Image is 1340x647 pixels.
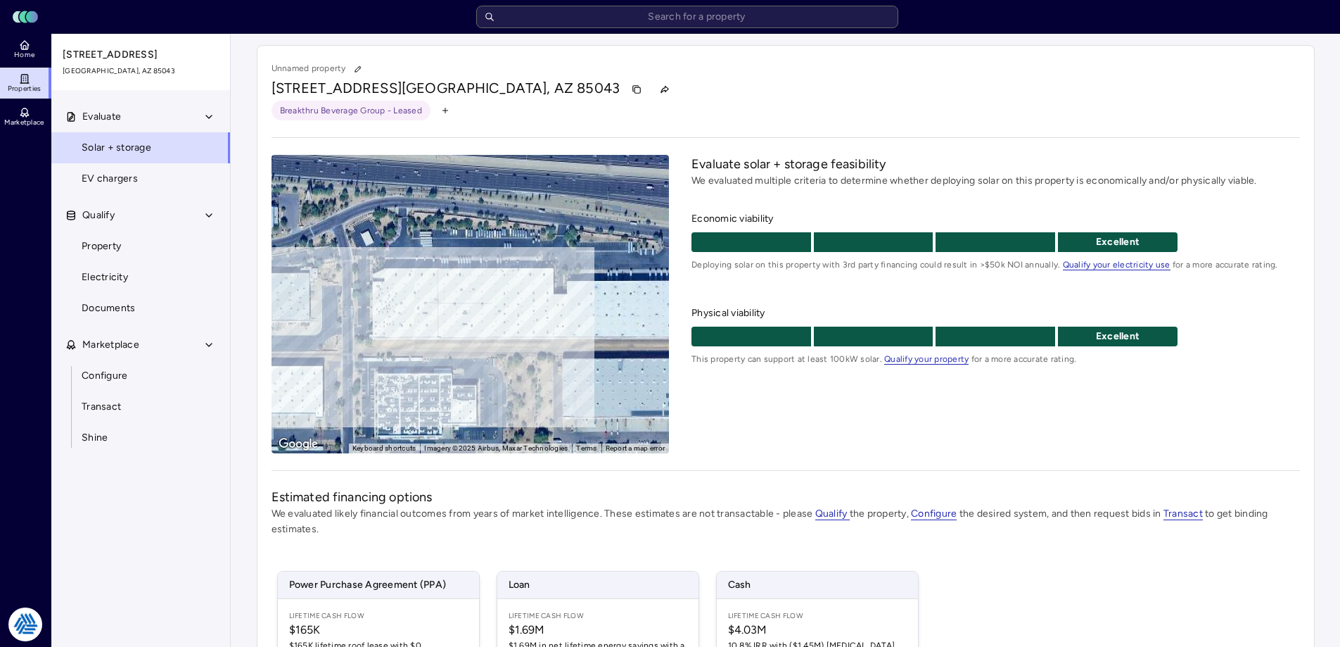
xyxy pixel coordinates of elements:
[1058,234,1178,250] p: Excellent
[272,101,430,120] button: Breakthru Beverage Group - Leased
[272,488,1300,506] h2: Estimated financing options
[728,610,907,622] span: Lifetime Cash Flow
[402,80,620,96] span: [GEOGRAPHIC_DATA], AZ 85043
[352,444,416,453] button: Keyboard shortcuts
[4,118,44,127] span: Marketplace
[272,80,402,96] span: [STREET_ADDRESS]
[815,508,850,520] span: Qualify
[278,572,479,598] span: Power Purchase Agreement (PPA)
[82,337,139,353] span: Marketplace
[497,572,698,598] span: Loan
[82,301,135,316] span: Documents
[51,329,231,360] button: Marketplace
[82,140,151,156] span: Solar + storage
[275,435,321,453] a: Open this area in Google Maps (opens a new window)
[691,352,1299,366] span: This property can support at least 100kW solar. for a more accurate rating.
[509,622,687,639] span: $1.69M
[476,6,898,28] input: Search for a property
[272,506,1300,537] p: We evaluated likely financial outcomes from years of market intelligence. These estimates are not...
[691,211,1299,227] span: Economic viability
[691,306,1299,321] span: Physical viability
[717,572,918,598] span: Cash
[51,391,231,422] a: Transact
[82,430,108,446] span: Shine
[51,132,231,163] a: Solar + storage
[1163,508,1203,520] span: Transact
[8,84,42,93] span: Properties
[272,60,367,78] p: Unnamed property
[51,360,231,391] a: Configure
[51,293,231,324] a: Documents
[606,444,665,452] a: Report a map error
[51,262,231,293] a: Electricity
[280,103,422,118] span: Breakthru Beverage Group - Leased
[51,101,231,132] button: Evaluate
[82,399,121,415] span: Transact
[1058,329,1178,344] p: Excellent
[576,444,596,452] a: Terms (opens in new tab)
[911,508,957,520] span: Configure
[51,200,231,231] button: Qualify
[424,444,568,452] span: Imagery ©2025 Airbus, Maxar Technologies
[51,231,231,262] a: Property
[51,163,231,194] a: EV chargers
[51,422,231,453] a: Shine
[63,65,220,77] span: [GEOGRAPHIC_DATA], AZ 85043
[884,354,969,364] a: Qualify your property
[1063,260,1170,270] a: Qualify your electricity use
[82,171,138,187] span: EV chargers
[8,608,42,641] img: Tradition Energy
[82,109,121,125] span: Evaluate
[82,208,115,223] span: Qualify
[509,610,687,622] span: Lifetime Cash Flow
[691,155,1299,173] h2: Evaluate solar + storage feasibility
[275,435,321,453] img: Google
[63,47,220,63] span: [STREET_ADDRESS]
[691,258,1299,272] span: Deploying solar on this property with 3rd party financing could result in >$50k NOI annually. for...
[14,51,34,59] span: Home
[815,508,850,520] a: Qualify
[1163,508,1203,520] a: Transact
[911,508,957,520] a: Configure
[1063,260,1170,270] span: Qualify your electricity use
[82,368,127,384] span: Configure
[289,610,468,622] span: Lifetime Cash Flow
[691,173,1299,189] p: We evaluated multiple criteria to determine whether deploying solar on this property is economica...
[728,622,907,639] span: $4.03M
[82,239,121,254] span: Property
[82,270,128,285] span: Electricity
[289,622,468,639] span: $165K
